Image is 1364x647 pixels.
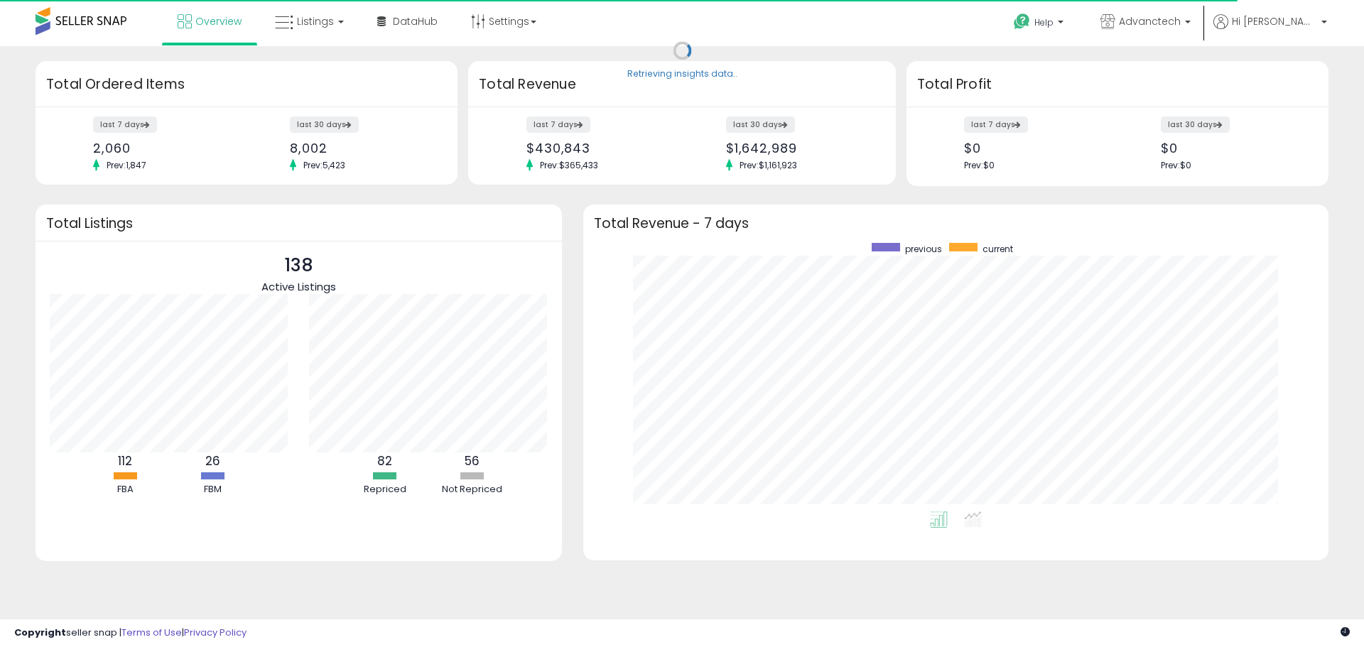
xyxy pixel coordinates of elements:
[342,483,428,496] div: Repriced
[99,159,153,171] span: Prev: 1,847
[533,159,605,171] span: Prev: $365,433
[82,483,168,496] div: FBA
[1013,13,1031,31] i: Get Help
[465,452,480,469] b: 56
[964,141,1107,156] div: $0
[46,75,447,94] h3: Total Ordered Items
[732,159,804,171] span: Prev: $1,161,923
[14,626,247,640] div: seller snap | |
[205,452,220,469] b: 26
[964,116,1028,133] label: last 7 days
[726,116,795,133] label: last 30 days
[594,218,1318,229] h3: Total Revenue - 7 days
[14,626,66,639] strong: Copyright
[195,14,242,28] span: Overview
[983,243,1013,255] span: current
[726,141,871,156] div: $1,642,989
[430,483,515,496] div: Not Repriced
[1034,16,1054,28] span: Help
[1213,14,1327,46] a: Hi [PERSON_NAME]
[290,141,433,156] div: 8,002
[526,141,671,156] div: $430,843
[1161,116,1230,133] label: last 30 days
[1161,141,1304,156] div: $0
[479,75,885,94] h3: Total Revenue
[184,626,247,639] a: Privacy Policy
[526,116,590,133] label: last 7 days
[297,14,334,28] span: Listings
[917,75,1318,94] h3: Total Profit
[627,68,737,81] div: Retrieving insights data..
[261,279,336,294] span: Active Listings
[1232,14,1317,28] span: Hi [PERSON_NAME]
[261,252,336,279] p: 138
[93,116,157,133] label: last 7 days
[393,14,438,28] span: DataHub
[93,141,236,156] div: 2,060
[964,159,995,171] span: Prev: $0
[118,452,132,469] b: 112
[1002,2,1078,46] a: Help
[46,218,551,229] h3: Total Listings
[1161,159,1191,171] span: Prev: $0
[377,452,392,469] b: 82
[1119,14,1181,28] span: Advanctech
[290,116,359,133] label: last 30 days
[296,159,352,171] span: Prev: 5,423
[121,626,182,639] a: Terms of Use
[905,243,942,255] span: previous
[170,483,255,496] div: FBM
